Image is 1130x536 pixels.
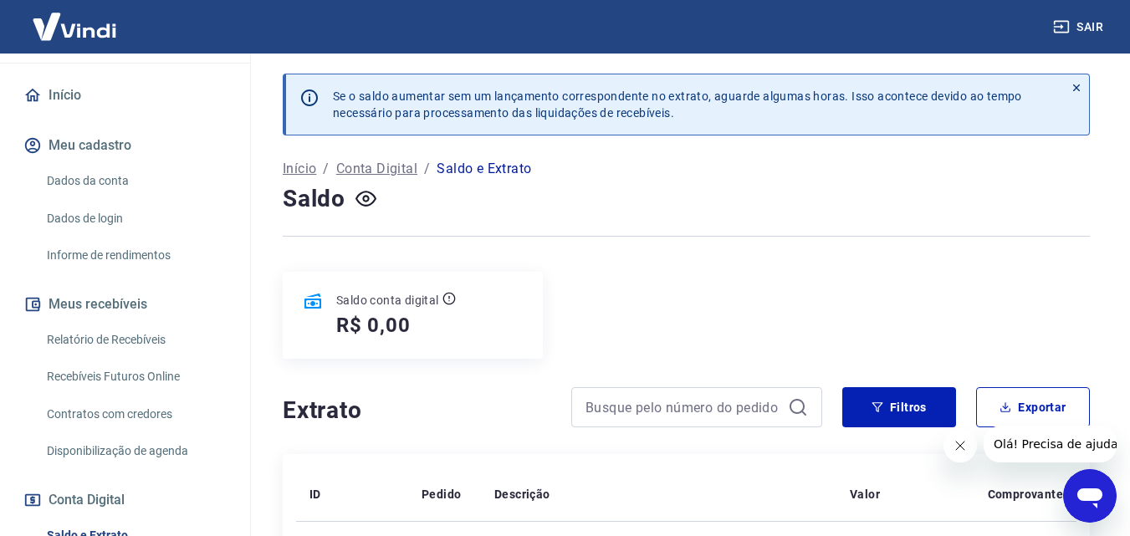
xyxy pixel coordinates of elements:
p: Comprovante [988,486,1063,503]
button: Conta Digital [20,482,230,518]
h5: R$ 0,00 [336,312,411,339]
p: ID [309,486,321,503]
a: Recebíveis Futuros Online [40,360,230,394]
span: Olá! Precisa de ajuda? [10,12,141,25]
button: Sair [1050,12,1110,43]
p: Saldo conta digital [336,292,439,309]
a: Dados de login [40,202,230,236]
a: Relatório de Recebíveis [40,323,230,357]
h4: Extrato [283,394,551,427]
a: Informe de rendimentos [40,238,230,273]
iframe: Mensagem da empresa [984,426,1117,462]
p: / [424,159,430,179]
a: Disponibilização de agenda [40,434,230,468]
input: Busque pelo número do pedido [585,395,781,420]
button: Meu cadastro [20,127,230,164]
button: Filtros [842,387,956,427]
a: Dados da conta [40,164,230,198]
p: Descrição [494,486,550,503]
p: Saldo e Extrato [437,159,531,179]
p: Valor [850,486,880,503]
iframe: Botão para abrir a janela de mensagens [1063,469,1117,523]
iframe: Fechar mensagem [943,429,977,462]
p: Pedido [422,486,461,503]
a: Início [20,77,230,114]
h4: Saldo [283,182,345,216]
p: Se o saldo aumentar sem um lançamento correspondente no extrato, aguarde algumas horas. Isso acon... [333,88,1022,121]
p: / [323,159,329,179]
button: Exportar [976,387,1090,427]
img: Vindi [20,1,129,52]
button: Meus recebíveis [20,286,230,323]
a: Conta Digital [336,159,417,179]
a: Contratos com credores [40,397,230,431]
a: Início [283,159,316,179]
